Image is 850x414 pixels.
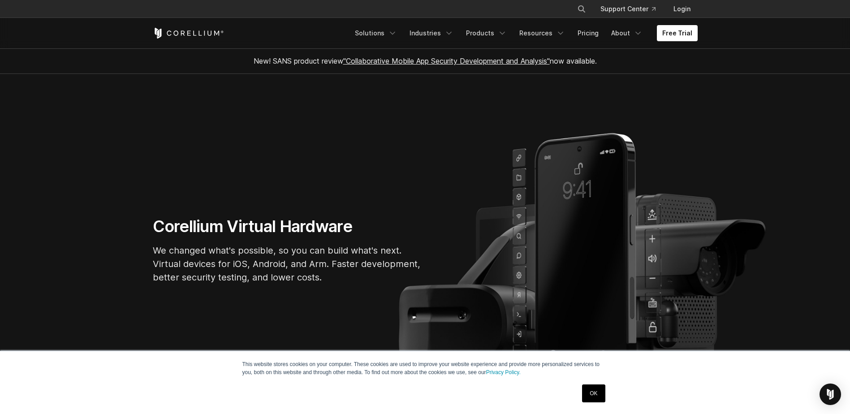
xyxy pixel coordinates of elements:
[486,369,521,375] a: Privacy Policy.
[574,1,590,17] button: Search
[657,25,698,41] a: Free Trial
[606,25,648,41] a: About
[254,56,597,65] span: New! SANS product review now available.
[242,360,608,376] p: This website stores cookies on your computer. These cookies are used to improve your website expe...
[572,25,604,41] a: Pricing
[566,1,698,17] div: Navigation Menu
[820,384,841,405] div: Open Intercom Messenger
[514,25,570,41] a: Resources
[666,1,698,17] a: Login
[461,25,512,41] a: Products
[153,244,422,284] p: We changed what's possible, so you can build what's next. Virtual devices for iOS, Android, and A...
[593,1,663,17] a: Support Center
[343,56,550,65] a: "Collaborative Mobile App Security Development and Analysis"
[349,25,402,41] a: Solutions
[349,25,698,41] div: Navigation Menu
[582,384,605,402] a: OK
[153,28,224,39] a: Corellium Home
[153,216,422,237] h1: Corellium Virtual Hardware
[404,25,459,41] a: Industries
